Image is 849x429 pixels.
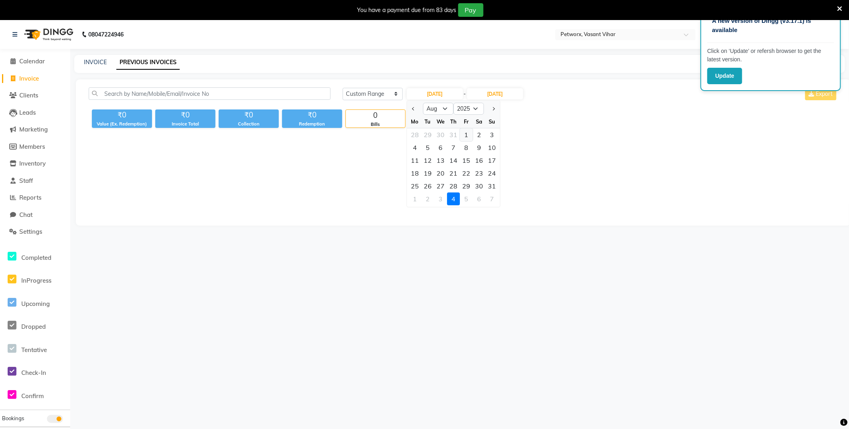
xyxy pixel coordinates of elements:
div: Tuesday, August 5, 2025 [421,141,434,154]
div: 19 [421,167,434,180]
div: 27 [434,180,447,192]
div: 0 [346,110,405,121]
a: Staff [2,176,68,186]
div: 31 [485,180,498,192]
a: Reports [2,193,68,202]
input: Search by Name/Mobile/Email/Invoice No [89,87,331,100]
div: Friday, August 29, 2025 [460,180,473,192]
div: Tu [421,115,434,128]
a: PREVIOUS INVOICES [116,55,180,70]
div: 23 [473,167,485,180]
div: 6 [473,192,485,205]
div: Saturday, August 2, 2025 [473,128,485,141]
div: 25 [408,180,421,192]
span: Leads [19,109,36,116]
div: Mo [408,115,421,128]
span: InProgress [21,277,51,284]
div: Friday, August 8, 2025 [460,141,473,154]
div: You have a payment due from 83 days [357,6,457,14]
div: ₹0 [92,109,152,121]
div: 4 [408,141,421,154]
div: Tuesday, August 12, 2025 [421,154,434,167]
span: Marketing [19,125,48,133]
div: Saturday, August 9, 2025 [473,141,485,154]
div: Wednesday, August 27, 2025 [434,180,447,192]
div: Monday, August 4, 2025 [408,141,421,154]
p: A new version of Dingg (v3.17.1) is available [712,16,829,34]
a: Inventory [2,159,68,168]
div: 1 [408,192,421,205]
div: Thursday, August 7, 2025 [447,141,460,154]
div: Monday, August 18, 2025 [408,167,421,180]
div: 8 [460,141,473,154]
div: Sunday, September 7, 2025 [485,192,498,205]
input: End Date [467,88,523,99]
span: Chat [19,211,32,219]
div: Monday, July 28, 2025 [408,128,421,141]
div: Thursday, August 21, 2025 [447,167,460,180]
div: Value (Ex. Redemption) [92,121,152,127]
div: Wednesday, September 3, 2025 [434,192,447,205]
a: Leads [2,108,68,117]
div: 29 [421,128,434,141]
div: We [434,115,447,128]
div: 7 [447,141,460,154]
span: Empty list [89,138,838,218]
div: 21 [447,167,460,180]
div: Saturday, August 16, 2025 [473,154,485,167]
div: Thursday, September 4, 2025 [447,192,460,205]
div: 28 [408,128,421,141]
div: 2 [473,128,485,141]
div: 17 [485,154,498,167]
span: Dropped [21,323,46,330]
div: 7 [485,192,498,205]
span: Upcoming [21,300,50,308]
span: Calendar [19,57,45,65]
div: Sa [473,115,485,128]
button: Pay [458,3,483,17]
div: Th [447,115,460,128]
p: Click on ‘Update’ or refersh browser to get the latest version. [707,47,834,64]
button: Update [707,68,742,84]
span: Staff [19,177,33,184]
div: 20 [434,167,447,180]
a: Calendar [2,57,68,66]
div: 1 [460,128,473,141]
div: 10 [485,141,498,154]
div: Tuesday, August 19, 2025 [421,167,434,180]
input: Start Date [407,88,463,99]
span: - [464,90,466,98]
a: Chat [2,210,68,220]
div: Tuesday, August 26, 2025 [421,180,434,192]
a: Invoice [2,74,68,83]
button: Previous month [410,102,417,115]
div: Redemption [282,121,342,127]
div: 16 [473,154,485,167]
div: 9 [473,141,485,154]
div: Sunday, August 31, 2025 [485,180,498,192]
div: Friday, August 15, 2025 [460,154,473,167]
span: Confirm [21,392,44,400]
div: 5 [460,192,473,205]
div: 15 [460,154,473,167]
div: Monday, September 1, 2025 [408,192,421,205]
div: Monday, August 11, 2025 [408,154,421,167]
span: Tentative [21,346,47,354]
div: Wednesday, August 20, 2025 [434,167,447,180]
div: 11 [408,154,421,167]
div: Tuesday, July 29, 2025 [421,128,434,141]
div: Saturday, September 6, 2025 [473,192,485,205]
div: ₹0 [282,109,342,121]
div: Thursday, August 14, 2025 [447,154,460,167]
div: 18 [408,167,421,180]
div: Sunday, August 3, 2025 [485,128,498,141]
div: Sunday, August 10, 2025 [485,141,498,154]
div: 30 [434,128,447,141]
div: ₹0 [219,109,279,121]
a: Marketing [2,125,68,134]
div: Monday, August 25, 2025 [408,180,421,192]
div: 22 [460,167,473,180]
div: 6 [434,141,447,154]
span: Clients [19,91,38,99]
div: Fr [460,115,473,128]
